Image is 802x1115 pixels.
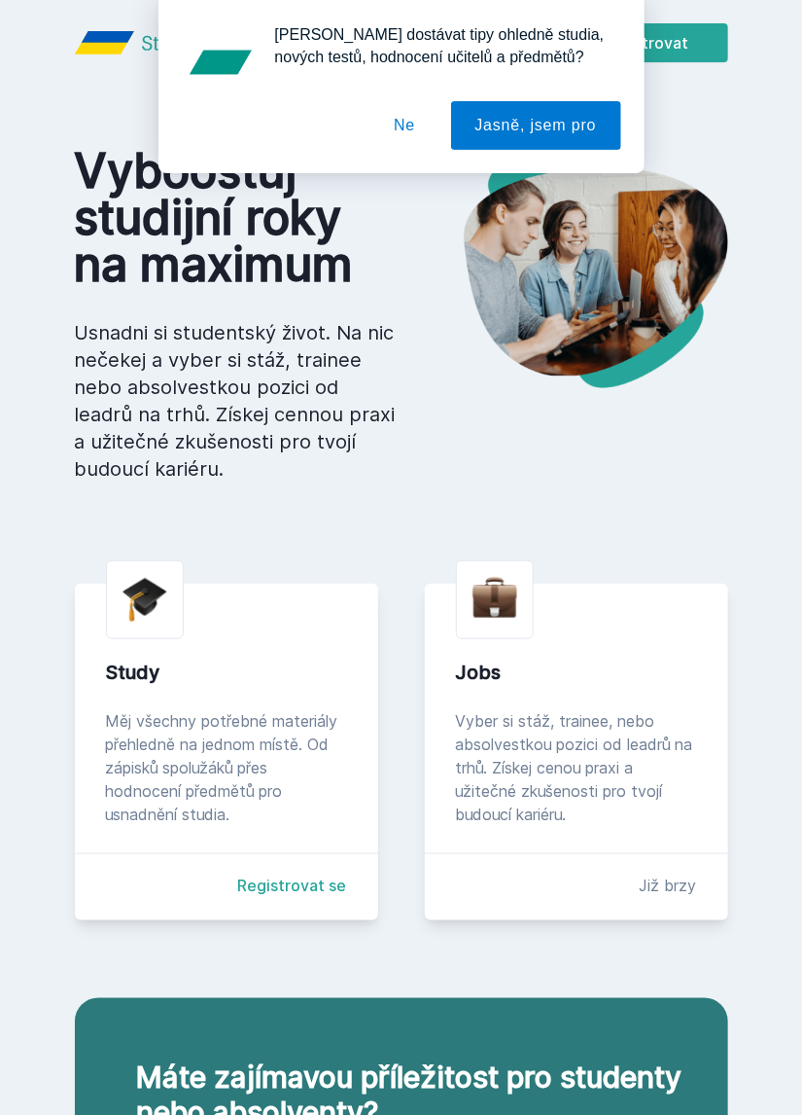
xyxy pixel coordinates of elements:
p: Usnadni si studentský život. Na nic nečekej a vyber si stáž, trainee nebo absolvestkou pozici od ... [75,319,401,483]
div: Měj všechny potřebné materiály přehledně na jednom místě. Od zápisků spolužáků přes hodnocení pře... [106,709,347,826]
div: Vyber si stáž, trainee, nebo absolvestkou pozici od leadrů na trhů. Získej cenou praxi a užitečné... [456,709,697,826]
a: Registrovat se [238,874,347,897]
div: [PERSON_NAME] dostávat tipy ohledně studia, nových testů, hodnocení učitelů a předmětů? [260,23,621,68]
img: briefcase.png [472,573,517,623]
img: graduation-cap.png [122,577,167,623]
button: Ne [369,101,439,150]
div: Study [106,659,347,686]
button: Jasně, jsem pro [451,101,621,150]
div: Jobs [456,659,697,686]
div: Již brzy [640,874,697,897]
img: hero.png [401,148,728,388]
img: notification icon [182,23,260,101]
h1: Vyboostuj studijní roky na maximum [75,148,401,288]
